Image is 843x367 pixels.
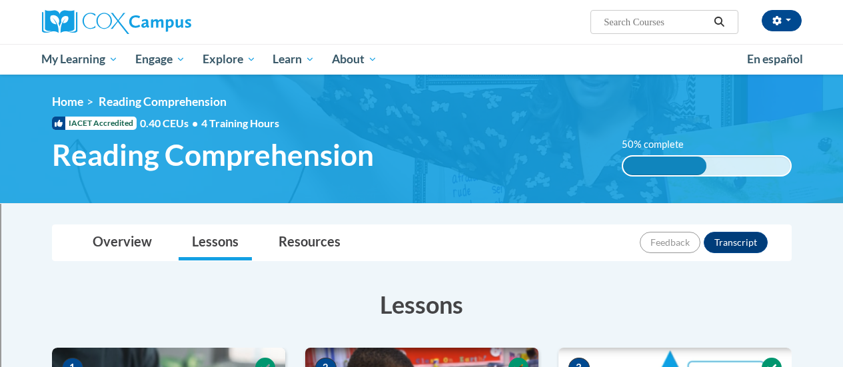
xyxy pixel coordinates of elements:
[623,157,707,175] div: 50% complete
[52,137,374,173] span: Reading Comprehension
[622,137,698,152] label: 50% complete
[264,44,323,75] a: Learn
[52,95,83,109] a: Home
[42,10,191,34] img: Cox Campus
[747,52,803,66] span: En español
[192,117,198,129] span: •
[762,10,802,31] button: Account Settings
[203,51,256,67] span: Explore
[602,14,709,30] input: Search Courses
[738,45,812,73] a: En español
[323,44,386,75] a: About
[135,51,185,67] span: Engage
[52,117,137,130] span: IACET Accredited
[140,116,201,131] span: 0.40 CEUs
[32,44,812,75] div: Main menu
[709,14,729,30] button: Search
[201,117,279,129] span: 4 Training Hours
[33,44,127,75] a: My Learning
[42,10,282,34] a: Cox Campus
[41,51,118,67] span: My Learning
[332,51,377,67] span: About
[127,44,194,75] a: Engage
[273,51,315,67] span: Learn
[194,44,265,75] a: Explore
[99,95,227,109] span: Reading Comprehension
